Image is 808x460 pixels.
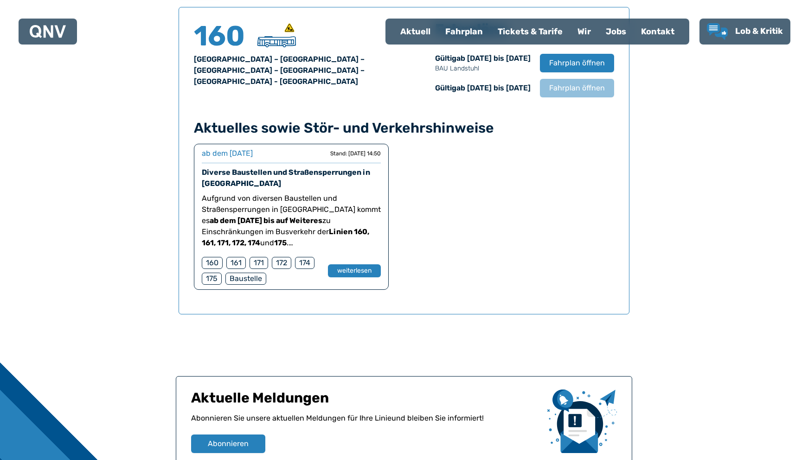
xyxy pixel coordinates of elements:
[202,193,381,249] p: Aufgrund von diversen Baustellen und Straßensperrungen in [GEOGRAPHIC_DATA] kommt es zu Einschrän...
[194,22,250,50] h4: 160
[194,54,393,87] div: [GEOGRAPHIC_DATA] – [GEOGRAPHIC_DATA] – [GEOGRAPHIC_DATA] – [GEOGRAPHIC_DATA] – [GEOGRAPHIC_DATA]...
[393,19,438,44] a: Aktuell
[257,36,296,47] img: Überlandbus
[435,53,531,73] div: Gültig ab [DATE] bis [DATE]
[634,19,682,44] a: Kontakt
[438,19,490,44] a: Fahrplan
[191,434,265,453] button: Abonnieren
[250,257,268,269] div: 171
[30,22,66,41] a: QNV Logo
[540,54,614,72] button: Fahrplan öffnen
[549,57,605,69] span: Fahrplan öffnen
[547,390,617,453] img: newsletter
[295,257,314,269] div: 174
[570,19,598,44] a: Wir
[191,413,540,434] p: Abonnieren Sie unsere aktuellen Meldungen für Ihre Linie und bleiben Sie informiert!
[274,238,287,247] strong: 175
[226,257,246,269] div: 161
[707,23,783,40] a: Lob & Kritik
[202,227,369,247] strong: Linien 160, 161, 171, 172, 174
[330,150,381,157] div: Stand: [DATE] 14:50
[191,390,540,413] h1: Aktuelle Meldungen
[194,120,614,136] h4: Aktuelles sowie Stör- und Verkehrshinweise
[435,83,531,94] div: Gültig ab [DATE] bis [DATE]
[490,19,570,44] a: Tickets & Tarife
[435,64,531,73] p: BAU Landstuhl
[735,26,783,36] span: Lob & Kritik
[328,264,381,277] button: weiterlesen
[208,438,249,449] span: Abonnieren
[202,273,222,285] div: 175
[540,79,614,97] button: Fahrplan öffnen
[30,25,66,38] img: QNV Logo
[225,273,266,285] div: Baustelle
[202,148,253,159] div: ab dem [DATE]
[202,168,370,188] a: Diverse Baustellen und Straßensperrungen in [GEOGRAPHIC_DATA]
[272,257,291,269] div: 172
[598,19,634,44] a: Jobs
[210,216,322,225] strong: ab dem [DATE] bis auf Weiteres
[549,83,605,94] span: Fahrplan öffnen
[202,257,223,269] div: 160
